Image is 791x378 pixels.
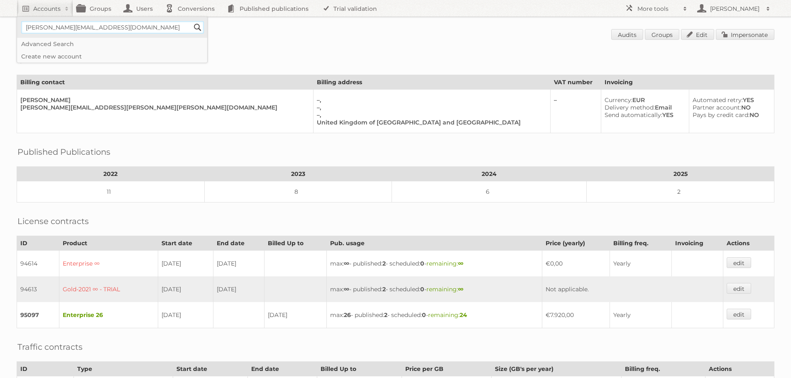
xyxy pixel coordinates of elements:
[605,96,632,104] span: Currency:
[422,311,426,319] strong: 0
[17,362,74,376] th: ID
[344,311,351,319] strong: 26
[693,104,767,111] div: NO
[17,215,89,227] h2: License contracts
[672,236,723,251] th: Invoicing
[605,96,682,104] div: EUR
[681,29,714,40] a: Edit
[382,285,386,293] strong: 2
[587,181,774,202] td: 2
[73,362,173,376] th: Type
[327,236,542,251] th: Pub. usage
[392,167,587,181] th: 2024
[204,181,392,202] td: 8
[458,285,463,293] strong: ∞
[542,276,723,302] td: Not applicable.
[158,276,213,302] td: [DATE]
[17,251,59,277] td: 94614
[327,276,542,302] td: max: - published: - scheduled: -
[392,181,587,202] td: 6
[173,362,248,376] th: Start date
[317,96,544,104] div: –,
[17,50,207,63] a: Create new account
[716,29,774,40] a: Impersonate
[264,236,326,251] th: Billed Up to
[17,302,59,328] td: 95097
[587,167,774,181] th: 2025
[384,311,387,319] strong: 2
[317,362,402,376] th: Billed Up to
[542,251,610,277] td: €0,00
[420,260,424,267] strong: 0
[158,302,213,328] td: [DATE]
[20,96,306,104] div: [PERSON_NAME]
[621,362,705,376] th: Billing freq.
[727,309,751,319] a: edit
[248,362,317,376] th: End date
[605,111,662,119] span: Send automatically:
[204,167,392,181] th: 2023
[59,302,158,328] td: Enterprise 26
[59,276,158,302] td: Gold-2021 ∞ - TRIAL
[458,260,463,267] strong: ∞
[610,302,672,328] td: Yearly
[428,311,467,319] span: remaining:
[313,75,551,90] th: Billing address
[33,5,61,13] h2: Accounts
[605,104,655,111] span: Delivery method:
[402,362,491,376] th: Price per GB
[727,283,751,294] a: edit
[59,236,158,251] th: Product
[17,276,59,302] td: 94613
[542,302,610,328] td: €7.920,00
[327,251,542,277] td: max: - published: - scheduled: -
[327,302,542,328] td: max: - published: - scheduled: -
[601,75,774,90] th: Invoicing
[59,251,158,277] td: Enterprise ∞
[17,181,205,202] td: 11
[17,236,59,251] th: ID
[460,311,467,319] strong: 24
[344,260,349,267] strong: ∞
[605,104,682,111] div: Email
[17,29,774,41] h1: Account 81957: [PERSON_NAME]
[213,236,264,251] th: End date
[723,236,774,251] th: Actions
[344,285,349,293] strong: ∞
[705,362,774,376] th: Actions
[317,119,544,126] div: United Kingdom of [GEOGRAPHIC_DATA] and [GEOGRAPHIC_DATA]
[605,111,682,119] div: YES
[645,29,679,40] a: Groups
[693,111,749,119] span: Pays by credit card:
[264,302,326,328] td: [DATE]
[158,236,213,251] th: Start date
[610,251,672,277] td: Yearly
[727,257,751,268] a: edit
[382,260,386,267] strong: 2
[317,104,544,111] div: –,
[611,29,643,40] a: Audits
[708,5,762,13] h2: [PERSON_NAME]
[610,236,672,251] th: Billing freq.
[17,167,205,181] th: 2022
[693,111,767,119] div: NO
[637,5,679,13] h2: More tools
[317,111,544,119] div: –,
[191,21,204,34] input: Search
[426,285,463,293] span: remaining:
[17,146,110,158] h2: Published Publications
[20,104,306,111] div: [PERSON_NAME][EMAIL_ADDRESS][PERSON_NAME][PERSON_NAME][DOMAIN_NAME]
[542,236,610,251] th: Price (yearly)
[17,38,207,50] a: Advanced Search
[426,260,463,267] span: remaining:
[551,90,601,133] td: –
[213,251,264,277] td: [DATE]
[551,75,601,90] th: VAT number
[491,362,621,376] th: Size (GB's per year)
[158,251,213,277] td: [DATE]
[17,341,83,353] h2: Traffic contracts
[693,104,741,111] span: Partner account:
[420,285,424,293] strong: 0
[693,96,743,104] span: Automated retry:
[17,75,313,90] th: Billing contact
